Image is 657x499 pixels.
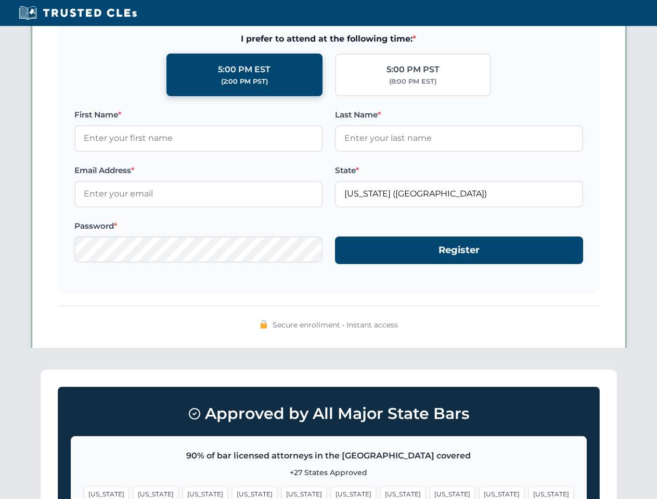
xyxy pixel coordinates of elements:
[335,164,583,177] label: State
[74,125,323,151] input: Enter your first name
[16,5,140,21] img: Trusted CLEs
[74,32,583,46] span: I prefer to attend at the following time:
[387,63,440,76] div: 5:00 PM PST
[389,76,436,87] div: (8:00 PM EST)
[84,467,574,478] p: +27 States Approved
[335,181,583,207] input: Florida (FL)
[335,109,583,121] label: Last Name
[74,181,323,207] input: Enter your email
[84,449,574,463] p: 90% of bar licensed attorneys in the [GEOGRAPHIC_DATA] covered
[260,320,268,329] img: 🔒
[335,237,583,264] button: Register
[221,76,268,87] div: (2:00 PM PST)
[74,164,323,177] label: Email Address
[71,400,587,428] h3: Approved by All Major State Bars
[273,319,398,331] span: Secure enrollment • Instant access
[74,109,323,121] label: First Name
[74,220,323,232] label: Password
[218,63,270,76] div: 5:00 PM EST
[335,125,583,151] input: Enter your last name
